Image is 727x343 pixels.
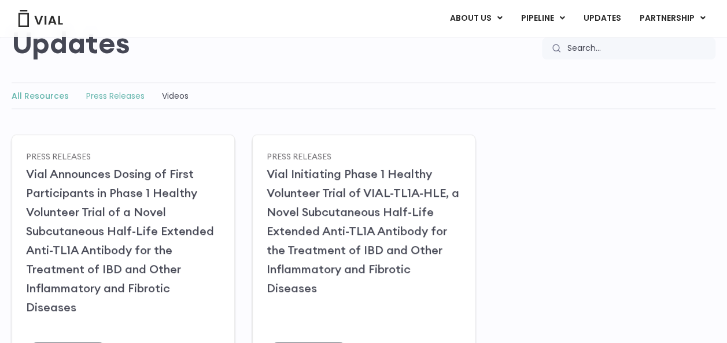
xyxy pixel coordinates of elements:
[560,38,715,59] input: Search...
[267,151,331,161] a: Press Releases
[86,90,145,102] a: Press Releases
[512,9,574,28] a: PIPELINEMenu Toggle
[26,151,91,161] a: Press Releases
[17,10,64,27] img: Vial Logo
[441,9,511,28] a: ABOUT USMenu Toggle
[162,90,189,102] a: Videos
[574,9,630,28] a: UPDATES
[267,166,459,295] a: Vial Initiating Phase 1 Healthy Volunteer Trial of VIAL-TL1A-HLE, a Novel Subcutaneous Half-Life ...
[12,26,130,59] h2: Updates
[12,90,69,102] a: All Resources
[630,9,715,28] a: PARTNERSHIPMenu Toggle
[26,166,214,314] a: Vial Announces Dosing of First Participants in Phase 1 Healthy Volunteer Trial of a Novel Subcuta...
